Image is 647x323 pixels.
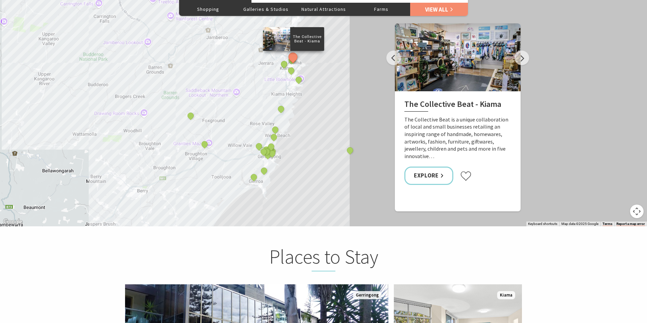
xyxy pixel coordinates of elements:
button: See detail about Gerringong Bowling & Recreation Club [267,142,276,151]
button: See detail about Little Blowhole, Kiama [294,75,303,84]
span: Map data ©2025 Google [561,222,598,226]
button: Farms [352,2,410,16]
a: Report a map error [616,222,645,226]
a: Explore [404,167,453,185]
button: See detail about Boat Harbour Ocean Pool, Gerringong [263,151,272,159]
span: Gerringong [353,291,382,300]
button: See detail about The Collective Beat - Kiama [287,51,299,63]
p: The Collective Beat is a unique collaboration of local and small businesses retailing an inspirin... [404,116,511,160]
button: See detail about Mt Pleasant Lookout, Kiama Heights [277,105,285,114]
button: Click to favourite The Collective Beat - Kiama [460,171,472,181]
button: See detail about Gerringong Whale Watching Platform [259,148,268,156]
button: See detail about Werri Lagoon, Gerringong [271,126,280,134]
button: See detail about Werri Beach and Point, Gerringong [269,133,278,141]
button: Next [514,51,529,65]
a: Terms (opens in new tab) [602,222,612,226]
button: Natural Attractions [295,2,352,16]
h2: The Collective Beat - Kiama [404,99,511,112]
button: See detail about Soul Clay Studios [255,142,263,151]
button: Previous [386,51,401,65]
h2: Places to Stay [190,245,457,271]
button: See detail about Granties Maze and Fun Park [200,140,209,149]
button: See detail about Zeynep Testoni Ceramics [249,173,258,182]
button: See detail about Fern Street Gallery [287,66,296,75]
button: See detail about Kiama Coast Walk [280,60,288,69]
button: Shopping [179,2,237,16]
img: Google [2,217,24,226]
button: See detail about Gerringong RSL sub-branch ANZAC Memorial [268,149,277,158]
a: Click to see this area on Google Maps [2,217,24,226]
p: The Collective Beat - Kiama [290,34,324,44]
button: See detail about Belinda Doyle [288,55,297,64]
a: View All [410,2,468,16]
button: Map camera controls [630,205,644,218]
button: Keyboard shortcuts [528,222,557,226]
button: See detail about Robyn Sharp, Cedar Ridge Studio and Gallery [186,111,195,120]
span: Kiama [497,291,515,300]
button: See detail about Gerringong Golf Club [260,167,268,175]
button: Galleries & Studios [237,2,295,16]
button: See detail about Pottery at Old Toolijooa School [346,146,354,155]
